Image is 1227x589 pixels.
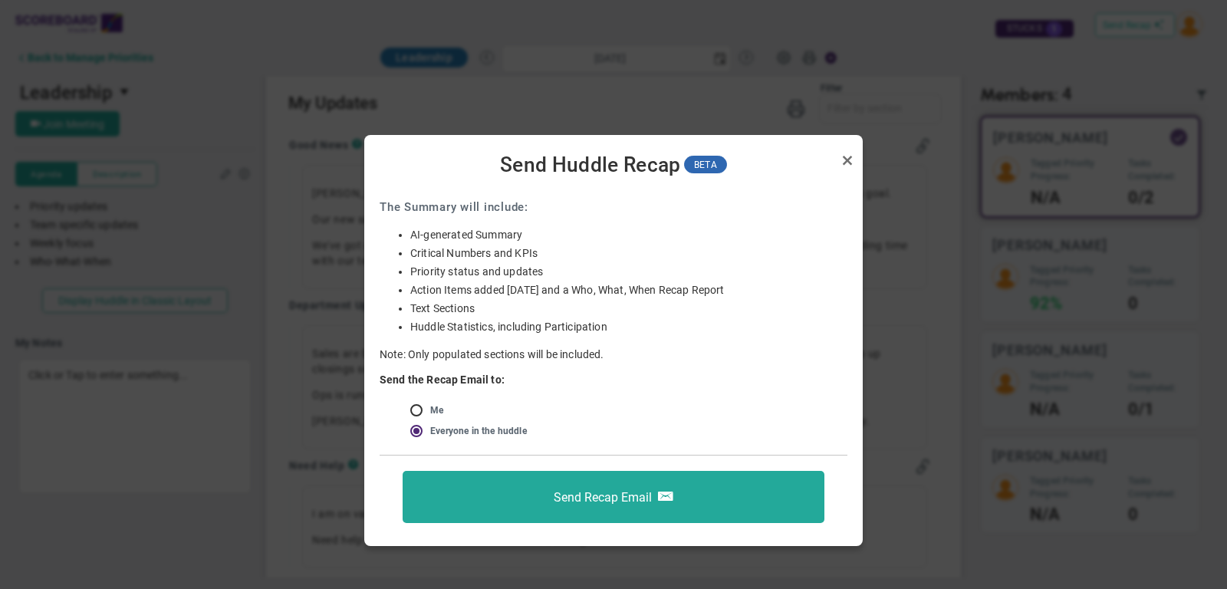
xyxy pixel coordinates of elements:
[684,156,727,173] span: BETA
[410,265,847,279] li: Priority status and updates
[838,151,857,169] a: Close
[410,320,847,334] li: Huddle Statistics, including Participation
[380,373,847,387] h4: Send the Recap Email to:
[403,471,824,523] button: Send Recap Email
[410,283,847,298] li: Action Items added [DATE] and a Who, What, When Recap Report
[380,199,847,216] h3: The Summary will include:
[554,489,652,504] span: Send Recap Email
[410,228,847,242] li: AI-generated Summary
[380,347,847,362] p: Note: Only populated sections will be included.
[430,426,527,436] label: Everyone in the huddle
[500,153,680,178] span: Send Huddle Recap
[410,246,847,261] li: Critical Numbers and KPIs
[430,405,443,416] label: Me
[410,301,847,316] li: Text Sections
